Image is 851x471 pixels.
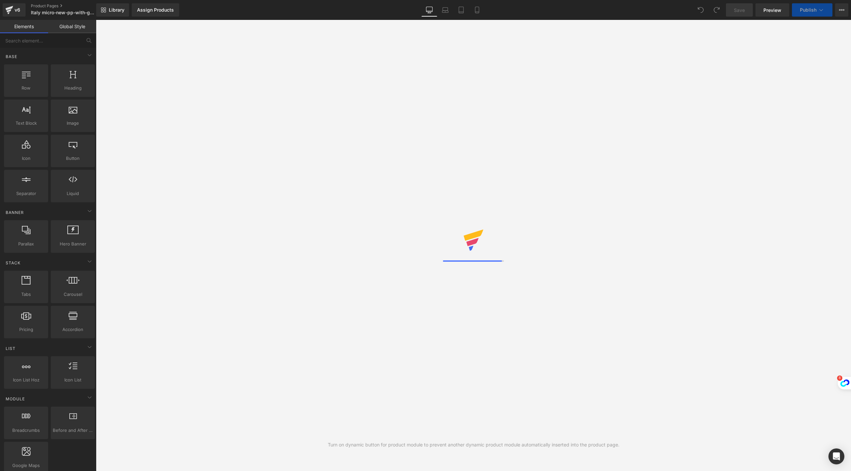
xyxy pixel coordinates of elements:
[6,462,46,469] span: Google Maps
[328,441,619,448] div: Turn on dynamic button for product module to prevent another dynamic product module automatically...
[31,10,94,15] span: Italy micro-new-pp-with-gifts
[53,291,93,298] span: Carousel
[31,3,107,9] a: Product Pages
[53,326,93,333] span: Accordion
[3,3,26,17] a: v6
[53,376,93,383] span: Icon List
[6,291,46,298] span: Tabs
[53,85,93,92] span: Heading
[800,7,816,13] span: Publish
[755,3,789,17] a: Preview
[137,7,174,13] div: Assign Products
[5,260,21,266] span: Stack
[6,376,46,383] span: Icon List Hoz
[734,7,745,14] span: Save
[469,3,485,17] a: Mobile
[5,345,16,352] span: List
[5,396,26,402] span: Module
[763,7,781,14] span: Preview
[53,120,93,127] span: Image
[6,190,46,197] span: Separator
[6,240,46,247] span: Parallax
[53,427,93,434] span: Before and After Images
[6,427,46,434] span: Breadcrumbs
[53,190,93,197] span: Liquid
[835,3,848,17] button: More
[48,20,96,33] a: Global Style
[828,448,844,464] div: Open Intercom Messenger
[13,6,22,14] div: v6
[437,3,453,17] a: Laptop
[53,155,93,162] span: Button
[694,3,707,17] button: Undo
[5,209,25,216] span: Banner
[792,3,832,17] button: Publish
[6,155,46,162] span: Icon
[109,7,124,13] span: Library
[710,3,723,17] button: Redo
[53,240,93,247] span: Hero Banner
[6,85,46,92] span: Row
[421,3,437,17] a: Desktop
[5,53,18,60] span: Base
[453,3,469,17] a: Tablet
[6,326,46,333] span: Pricing
[96,3,129,17] a: New Library
[6,120,46,127] span: Text Block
